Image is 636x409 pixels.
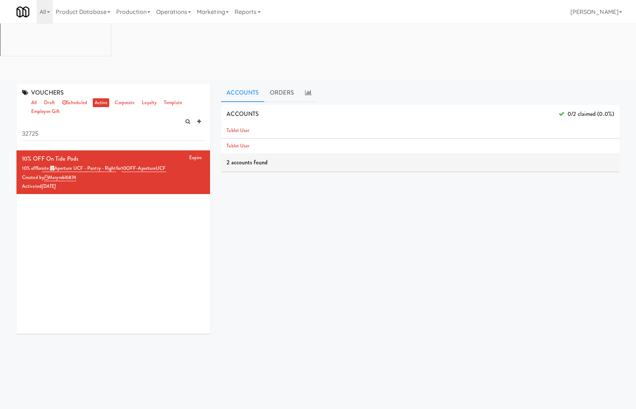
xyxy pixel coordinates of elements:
[42,183,56,190] i: [DATE]
[37,165,116,172] span: for
[221,84,264,102] a: Accounts
[22,153,78,164] div: 10% OFF on Tide Pods
[116,165,166,172] span: for
[93,98,110,107] a: active
[22,127,205,141] input: Search vouchers
[22,174,76,181] span: Created by
[29,98,38,107] a: all
[113,98,136,107] a: corporate
[227,142,249,149] a: Tablet User
[60,98,89,107] a: scheduled
[221,153,620,172] div: 2 accounts found
[227,110,259,118] span: ACCOUNTS
[22,183,56,190] span: Activated
[22,164,205,173] div: 10% off
[42,98,57,107] a: draft
[264,84,299,102] a: ORDERS
[16,6,29,18] img: Micromart
[162,98,184,107] a: template
[22,88,64,97] span: VOUCHERS
[227,127,249,134] a: Tablet User
[140,98,158,107] a: loyalty
[121,165,166,172] a: 10OFF-ApertureUCF
[44,174,76,181] a: maryrobl6874
[29,107,62,116] a: employee gift
[16,150,210,194] li: Expire10% OFF on Tide Pods10% offforsite:Aperture UCF - Pantry - Rightfor10OFF-ApertureUCFCreated...
[189,154,202,161] a: Expire
[559,109,614,120] span: 0/2 claimed (0.0%)
[42,165,116,172] a: site:Aperture UCF - Pantry - Right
